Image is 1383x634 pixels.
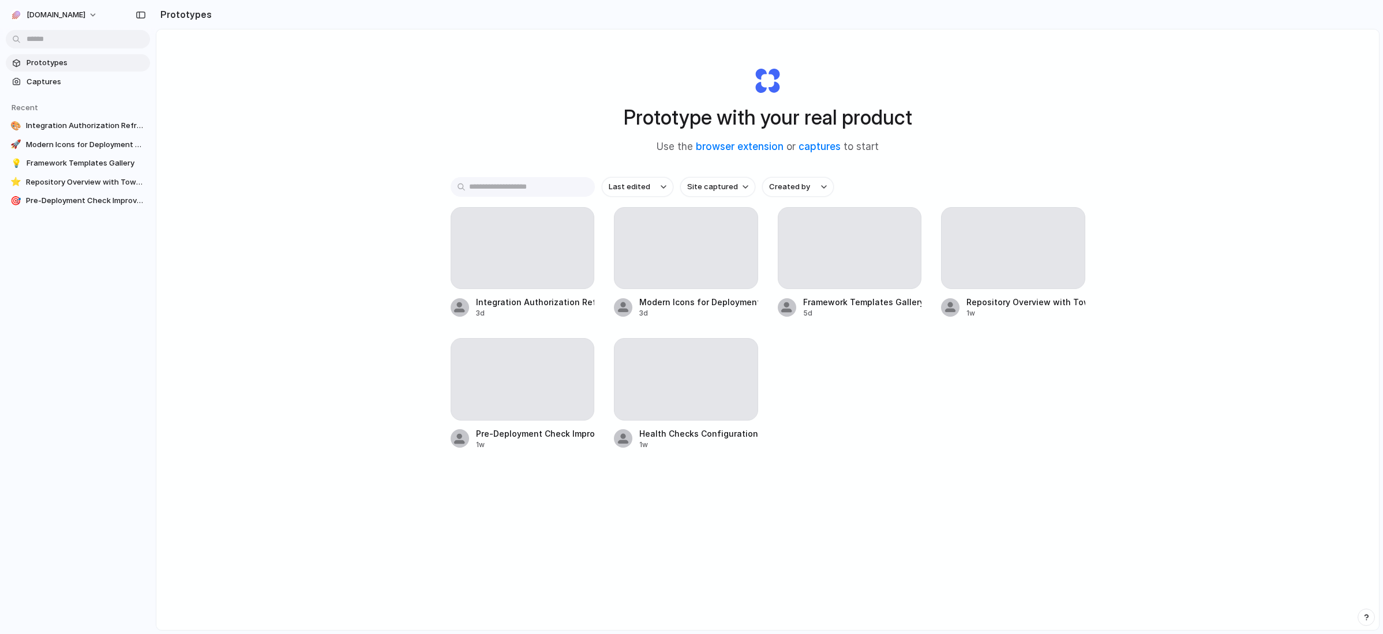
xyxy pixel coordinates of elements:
[26,177,145,188] span: Repository Overview with Tower Link
[680,177,755,197] button: Site captured
[6,6,103,24] button: [DOMAIN_NAME]
[27,9,85,21] span: [DOMAIN_NAME]
[10,195,21,207] div: 🎯
[941,207,1085,318] a: Repository Overview with Tower Link1w
[451,207,595,318] a: Integration Authorization Refresh3d
[6,117,150,134] a: 🎨Integration Authorization Refresh
[762,177,834,197] button: Created by
[687,181,738,193] span: Site captured
[12,103,38,112] span: Recent
[803,308,922,318] div: 5d
[639,440,758,450] div: 1w
[476,308,595,318] div: 3d
[966,308,1085,318] div: 1w
[26,195,145,207] span: Pre-Deployment Check Improvements
[6,192,150,209] a: 🎯Pre-Deployment Check Improvements
[27,76,145,88] span: Captures
[609,181,650,193] span: Last edited
[769,181,810,193] span: Created by
[6,73,150,91] a: Captures
[696,141,784,152] a: browser extension
[614,338,758,449] a: Health Checks Configuration Page1w
[10,120,21,132] div: 🎨
[803,296,922,308] div: Framework Templates Gallery
[639,296,758,308] div: Modern Icons for Deployment Server
[624,102,912,133] h1: Prototype with your real product
[476,440,595,450] div: 1w
[26,120,145,132] span: Integration Authorization Refresh
[966,296,1085,308] div: Repository Overview with Tower Link
[657,140,879,155] span: Use the or to start
[639,308,758,318] div: 3d
[602,177,673,197] button: Last edited
[639,427,758,440] div: Health Checks Configuration Page
[156,7,212,21] h2: Prototypes
[6,174,150,191] a: ⭐Repository Overview with Tower Link
[451,338,595,449] a: Pre-Deployment Check Improvements1w
[6,155,150,172] a: 💡Framework Templates Gallery
[476,427,595,440] div: Pre-Deployment Check Improvements
[799,141,841,152] a: captures
[476,296,595,308] div: Integration Authorization Refresh
[26,139,145,151] span: Modern Icons for Deployment Server
[10,157,22,169] div: 💡
[778,207,922,318] a: Framework Templates Gallery5d
[27,157,145,169] span: Framework Templates Gallery
[6,54,150,72] a: Prototypes
[614,207,758,318] a: Modern Icons for Deployment Server3d
[6,136,150,153] a: 🚀Modern Icons for Deployment Server
[27,57,145,69] span: Prototypes
[10,139,21,151] div: 🚀
[10,177,21,188] div: ⭐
